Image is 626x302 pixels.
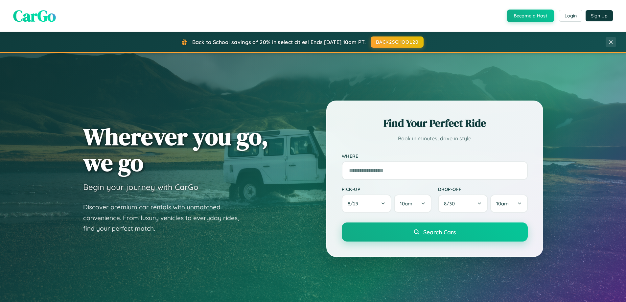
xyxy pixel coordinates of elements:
button: Become a Host [507,10,554,22]
button: Search Cars [342,222,528,242]
h2: Find Your Perfect Ride [342,116,528,130]
p: Book in minutes, drive in style [342,134,528,143]
p: Discover premium car rentals with unmatched convenience. From luxury vehicles to everyday rides, ... [83,202,247,234]
h3: Begin your journey with CarGo [83,182,198,192]
span: 10am [400,200,412,207]
button: Sign Up [586,10,613,21]
span: CarGo [13,5,56,27]
span: 10am [496,200,509,207]
button: 10am [394,195,431,213]
button: Login [559,10,582,22]
label: Pick-up [342,186,431,192]
button: 10am [490,195,527,213]
span: 8 / 30 [444,200,458,207]
button: 8/30 [438,195,488,213]
span: 8 / 29 [348,200,361,207]
h1: Wherever you go, we go [83,124,268,175]
label: Drop-off [438,186,528,192]
button: BACK2SCHOOL20 [371,36,424,48]
button: 8/29 [342,195,392,213]
span: Search Cars [423,228,456,236]
span: Back to School savings of 20% in select cities! Ends [DATE] 10am PT. [192,39,366,45]
label: Where [342,153,528,159]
